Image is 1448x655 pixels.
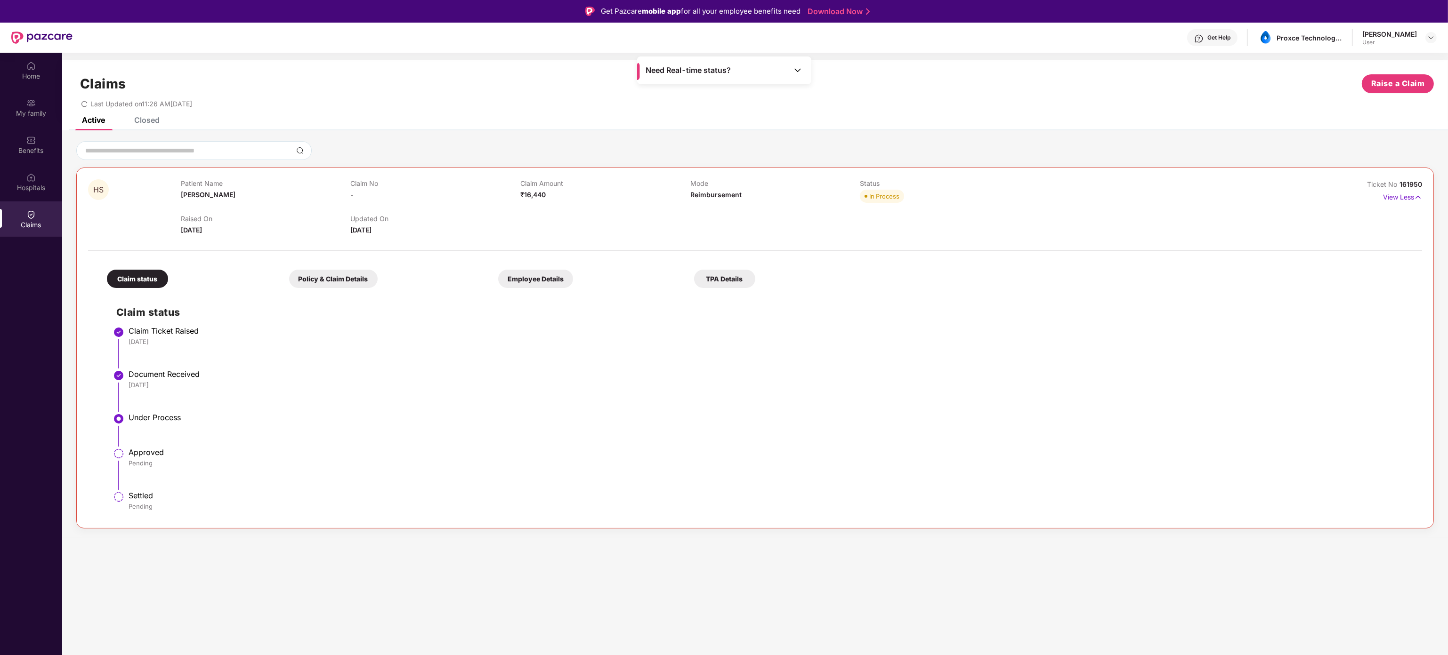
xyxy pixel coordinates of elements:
[113,491,124,503] img: svg+xml;base64,PHN2ZyBpZD0iU3RlcC1QZW5kaW5nLTMyeDMyIiB4bWxucz0iaHR0cDovL3d3dy53My5vcmcvMjAwMC9zdm...
[11,32,73,44] img: New Pazcare Logo
[498,270,573,288] div: Employee Details
[690,191,742,199] span: Reimbursement
[1399,180,1422,188] span: 161950
[129,326,1413,335] div: Claim Ticket Raised
[93,186,104,194] span: HS
[113,413,124,424] img: svg+xml;base64,PHN2ZyBpZD0iU3RlcC1BY3RpdmUtMzJ4MzIiIHhtbG5zPSJodHRwOi8vd3d3LnczLm9yZy8yMDAwL3N2Zy...
[690,179,860,187] p: Mode
[26,98,36,108] img: svg+xml;base64,PHN2ZyB3aWR0aD0iMjAiIGhlaWdodD0iMjAiIHZpZXdCb3g9IjAgMCAyMCAyMCIgZmlsbD0ibm9uZSIgeG...
[520,179,690,187] p: Claim Amount
[81,100,88,108] span: redo
[129,447,1413,457] div: Approved
[113,327,124,338] img: svg+xml;base64,PHN2ZyBpZD0iU3RlcC1Eb25lLTMyeDMyIiB4bWxucz0iaHR0cDovL3d3dy53My5vcmcvMjAwMC9zdmciIH...
[181,191,235,199] span: [PERSON_NAME]
[808,7,867,16] a: Download Now
[134,115,160,125] div: Closed
[90,100,192,108] span: Last Updated on 11:26 AM[DATE]
[181,179,351,187] p: Patient Name
[80,76,126,92] h1: Claims
[181,215,351,223] p: Raised On
[1259,31,1272,45] img: asset%201.png
[350,179,520,187] p: Claim No
[793,65,802,75] img: Toggle Icon
[1414,192,1422,202] img: svg+xml;base64,PHN2ZyB4bWxucz0iaHR0cDovL3d3dy53My5vcmcvMjAwMC9zdmciIHdpZHRoPSIxNyIgaGVpZ2h0PSIxNy...
[129,413,1413,422] div: Under Process
[601,6,801,17] div: Get Pazcare for all your employee benefits need
[26,61,36,71] img: svg+xml;base64,PHN2ZyBpZD0iSG9tZSIgeG1sbnM9Imh0dHA6Ly93d3cudzMub3JnLzIwMDAvc3ZnIiB3aWR0aD0iMjAiIG...
[869,192,899,201] div: In Process
[113,448,124,459] img: svg+xml;base64,PHN2ZyBpZD0iU3RlcC1QZW5kaW5nLTMyeDMyIiB4bWxucz0iaHR0cDovL3d3dy53My5vcmcvMjAwMC9zdm...
[129,491,1413,500] div: Settled
[129,337,1413,346] div: [DATE]
[1367,180,1399,188] span: Ticket No
[350,226,372,234] span: [DATE]
[642,7,681,16] strong: mobile app
[1362,30,1417,39] div: [PERSON_NAME]
[1277,33,1343,42] div: Proxce Technologies
[350,191,354,199] span: -
[694,270,755,288] div: TPA Details
[26,210,36,219] img: svg+xml;base64,PHN2ZyBpZD0iQ2xhaW0iIHhtbG5zPSJodHRwOi8vd3d3LnczLm9yZy8yMDAwL3N2ZyIgd2lkdGg9IjIwIi...
[1207,34,1230,41] div: Get Help
[585,7,595,16] img: Logo
[26,173,36,182] img: svg+xml;base64,PHN2ZyBpZD0iSG9zcGl0YWxzIiB4bWxucz0iaHR0cDovL3d3dy53My5vcmcvMjAwMC9zdmciIHdpZHRoPS...
[129,381,1413,389] div: [DATE]
[520,191,546,199] span: ₹16,440
[181,226,202,234] span: [DATE]
[1362,74,1434,93] button: Raise a Claim
[860,179,1030,187] p: Status
[1383,190,1422,202] p: View Less
[866,7,870,16] img: Stroke
[289,270,378,288] div: Policy & Claim Details
[1194,34,1204,43] img: svg+xml;base64,PHN2ZyBpZD0iSGVscC0zMngzMiIgeG1sbnM9Imh0dHA6Ly93d3cudzMub3JnLzIwMDAvc3ZnIiB3aWR0aD...
[107,270,168,288] div: Claim status
[129,459,1413,467] div: Pending
[82,115,105,125] div: Active
[129,502,1413,511] div: Pending
[1371,78,1425,89] span: Raise a Claim
[113,370,124,381] img: svg+xml;base64,PHN2ZyBpZD0iU3RlcC1Eb25lLTMyeDMyIiB4bWxucz0iaHR0cDovL3d3dy53My5vcmcvMjAwMC9zdmciIH...
[26,136,36,145] img: svg+xml;base64,PHN2ZyBpZD0iQmVuZWZpdHMiIHhtbG5zPSJodHRwOi8vd3d3LnczLm9yZy8yMDAwL3N2ZyIgd2lkdGg9Ij...
[1362,39,1417,46] div: User
[296,147,304,154] img: svg+xml;base64,PHN2ZyBpZD0iU2VhcmNoLTMyeDMyIiB4bWxucz0iaHR0cDovL3d3dy53My5vcmcvMjAwMC9zdmciIHdpZH...
[646,65,731,75] span: Need Real-time status?
[129,369,1413,379] div: Document Received
[350,215,520,223] p: Updated On
[1427,34,1435,41] img: svg+xml;base64,PHN2ZyBpZD0iRHJvcGRvd24tMzJ4MzIiIHhtbG5zPSJodHRwOi8vd3d3LnczLm9yZy8yMDAwL3N2ZyIgd2...
[116,304,1413,320] h2: Claim status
